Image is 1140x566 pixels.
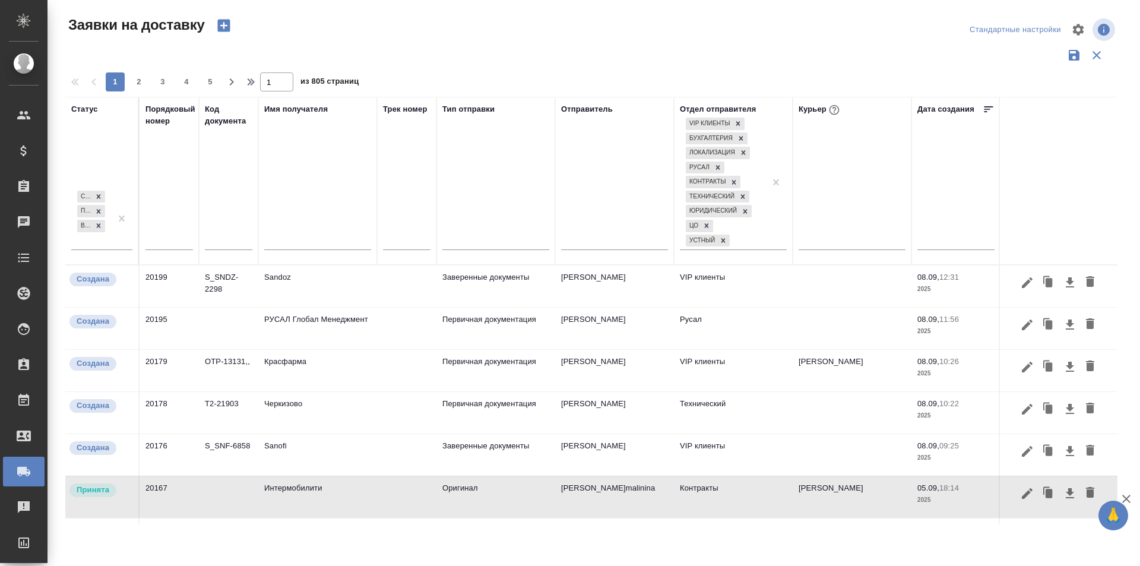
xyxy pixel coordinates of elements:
[793,476,911,518] td: [PERSON_NAME]
[685,146,751,160] div: VIP клиенты, Бухгалтерия, Локализация, Русал, Контракты, Технический, Юридический, ЦО, Устный
[685,219,714,233] div: VIP клиенты, Бухгалтерия, Локализация, Русал, Контракты, Технический, Юридический, ЦО, Устный
[939,399,959,408] p: 10:22
[1092,18,1117,41] span: Посмотреть информацию
[1085,44,1108,67] button: Сбросить фильтры
[686,147,737,159] div: Локализация
[77,484,109,496] p: Принята
[77,442,109,454] p: Создана
[1063,44,1085,67] button: Сохранить фильтры
[76,189,106,204] div: Создана, Принята, В пути
[1098,501,1128,530] button: 🙏
[76,204,106,219] div: Создана, Принята, В пути
[377,518,436,560] td: 497-013481015
[201,72,220,91] button: 5
[1060,440,1080,463] button: Скачать
[1103,503,1123,528] span: 🙏
[129,72,148,91] button: 2
[436,392,555,434] td: Первичная документация
[140,518,199,560] td: 19997
[680,103,756,115] div: Отдел отправителя
[793,350,911,391] td: [PERSON_NAME]
[77,315,109,327] p: Создана
[555,308,674,349] td: [PERSON_NAME]
[210,15,238,36] button: Создать
[1080,482,1100,505] button: Удалить
[177,76,196,88] span: 4
[258,434,377,476] td: Sanofi
[826,102,842,118] button: При выборе курьера статус заявки автоматически поменяется на «Принята»
[1037,482,1060,505] button: Клонировать
[917,103,974,115] div: Дата создания
[939,483,959,492] p: 18:14
[199,392,258,434] td: Т2-21903
[199,350,258,391] td: OTP-13131,,
[1064,15,1092,44] span: Настроить таблицу
[258,265,377,307] td: Sandoz
[199,518,258,560] td: Т2-21713
[77,358,109,369] p: Создана
[917,283,995,295] p: 2025
[917,368,995,380] p: 2025
[1017,524,1037,547] button: Редактировать
[674,392,793,434] td: Технический
[1060,314,1080,336] button: Скачать
[939,273,959,282] p: 12:31
[1017,440,1037,463] button: Редактировать
[1037,398,1060,420] button: Клонировать
[917,441,939,450] p: 08.09,
[76,219,106,233] div: Создана, Принята, В пути
[68,356,132,372] div: Новая заявка, еще не передана в работу
[71,103,98,115] div: Статус
[140,476,199,518] td: 20167
[68,398,132,414] div: Новая заявка, еще не передана в работу
[264,103,328,115] div: Имя получателя
[1037,440,1060,463] button: Клонировать
[685,233,731,248] div: VIP клиенты, Бухгалтерия, Локализация, Русал, Контракты, Технический, Юридический, ЦО, Устный
[153,76,172,88] span: 3
[686,235,717,247] div: Устный
[1037,356,1060,378] button: Клонировать
[917,273,939,282] p: 08.09,
[442,103,495,115] div: Тип отправки
[68,314,132,330] div: Новая заявка, еще не передана в работу
[685,175,742,189] div: VIP клиенты, Бухгалтерия, Локализация, Русал, Контракты, Технический, Юридический, ЦО, Устный
[1060,524,1080,547] button: Скачать
[685,131,749,146] div: VIP клиенты, Бухгалтерия, Локализация, Русал, Контракты, Технический, Юридический, ЦО, Устный
[917,399,939,408] p: 08.09,
[555,392,674,434] td: [PERSON_NAME]
[674,265,793,307] td: VIP клиенты
[917,410,995,422] p: 2025
[436,350,555,391] td: Первичная документация
[436,476,555,518] td: Оригинал
[1080,356,1100,378] button: Удалить
[300,74,359,91] span: из 805 страниц
[177,72,196,91] button: 4
[383,103,427,115] div: Трек номер
[77,400,109,412] p: Создана
[77,205,92,217] div: Принята
[1080,271,1100,294] button: Удалить
[674,476,793,518] td: Контракты
[561,103,613,115] div: Отправитель
[685,204,753,219] div: VIP клиенты, Бухгалтерия, Локализация, Русал, Контракты, Технический, Юридический, ЦО, Устный
[201,76,220,88] span: 5
[140,350,199,391] td: 20179
[1017,398,1037,420] button: Редактировать
[799,102,842,118] div: Курьер
[436,518,555,560] td: Первичная документация
[674,518,793,560] td: Технический
[1080,440,1100,463] button: Удалить
[77,273,109,285] p: Создана
[685,160,726,175] div: VIP клиенты, Бухгалтерия, Локализация, Русал, Контракты, Технический, Юридический, ЦО, Устный
[555,265,674,307] td: [PERSON_NAME]
[68,524,132,540] div: Заявка принята в работу
[555,518,674,560] td: [PERSON_NAME]
[140,265,199,307] td: 20199
[686,162,711,174] div: Русал
[436,434,555,476] td: Заверенные документы
[129,76,148,88] span: 2
[1037,271,1060,294] button: Клонировать
[140,434,199,476] td: 20176
[436,308,555,349] td: Первичная документация
[199,434,258,476] td: S_SNF-6858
